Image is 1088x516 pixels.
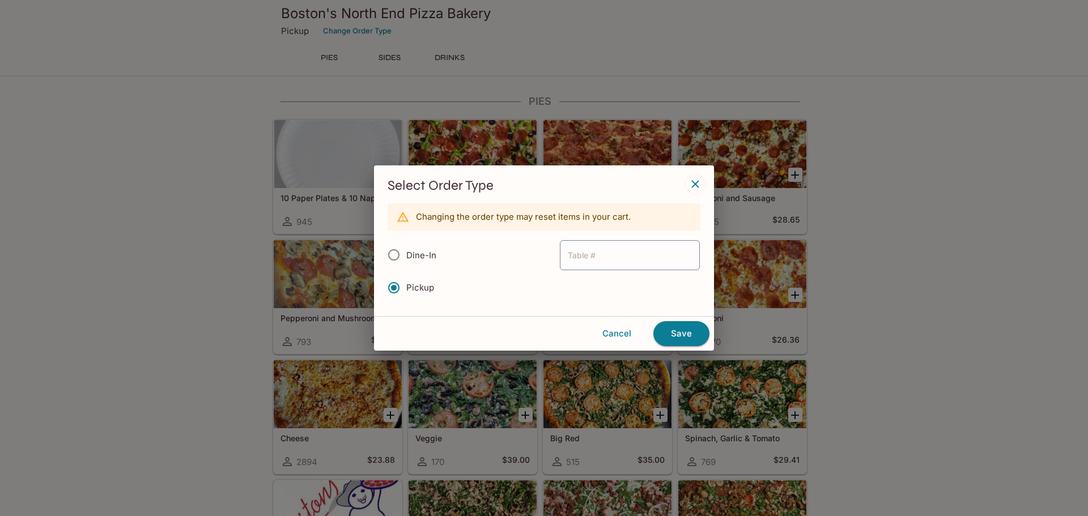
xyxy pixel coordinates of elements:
button: Save [653,321,709,346]
span: Pickup [406,282,434,293]
input: Table # [560,240,700,270]
p: Changing the order type may reset items in your cart. [416,211,631,222]
h3: Select Order Type [388,177,700,194]
button: Cancel [585,322,649,346]
span: Dine-In [406,250,436,261]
